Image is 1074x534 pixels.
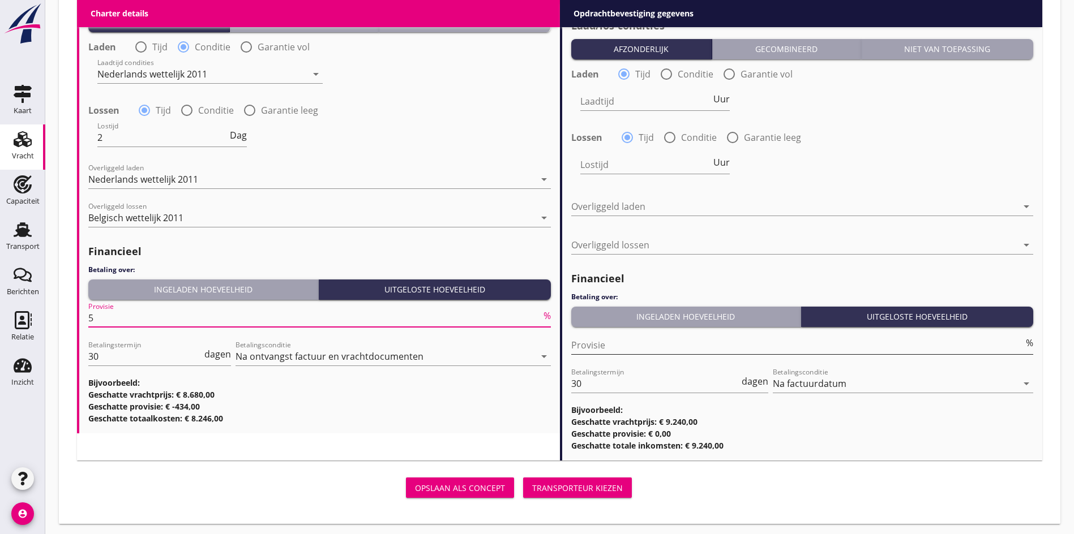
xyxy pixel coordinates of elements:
strong: Lossen [571,132,602,143]
button: Gecombineerd [712,39,861,59]
h4: Betaling over: [571,292,1034,302]
label: Garantie leeg [744,132,801,143]
i: arrow_drop_down [309,67,323,81]
button: Uitgeloste hoeveelheid [801,307,1033,327]
h3: Geschatte vrachtprijs: € 9.240,00 [571,416,1034,428]
i: arrow_drop_down [1020,238,1033,252]
i: arrow_drop_down [1020,200,1033,213]
div: Transporteur kiezen [532,482,623,494]
div: dagen [202,350,231,359]
div: Na factuurdatum [773,378,846,389]
img: logo-small.a267ee39.svg [2,3,43,45]
h2: Financieel [571,271,1034,286]
button: Niet van toepassing [861,39,1033,59]
input: Betalingstermijn [88,347,202,365]
label: Tijd [639,132,654,143]
input: Betalingstermijn [571,374,740,393]
h4: Betaling over: [88,265,551,275]
div: Relatie [11,333,34,341]
input: Laadtijd [580,92,711,110]
div: Afzonderlijk [93,16,225,28]
h3: Geschatte vrachtprijs: € 8.680,00 [88,389,551,401]
label: Conditie [198,105,234,116]
div: Ingeladen hoeveelheid [576,311,797,322]
label: Conditie [681,132,717,143]
div: Afzonderlijk [576,43,708,55]
h3: Geschatte provisie: € 0,00 [571,428,1034,440]
div: Transport [6,243,40,250]
div: Uitgeloste hoeveelheid [323,283,546,295]
h3: Geschatte provisie: € -434,00 [88,401,551,412]
h2: Financieel [88,244,551,259]
i: arrow_drop_down [537,173,551,186]
input: Provisie [88,309,541,327]
i: account_circle [11,502,34,525]
span: Uur [713,94,730,104]
strong: Laden [571,68,599,80]
span: Uur [713,158,730,167]
div: Gecombineerd [717,43,856,55]
input: Lostijd [580,156,711,174]
div: Na ontvangst factuur en vrachtdocumenten [236,351,423,361]
input: Provisie [571,336,1024,354]
div: Gecombineerd [234,16,374,28]
div: Berichten [7,288,39,295]
div: Inzicht [11,378,34,386]
button: Niet van toepassing [379,12,551,32]
label: Conditie [195,41,230,53]
h2: Laad/los-condities [571,18,1034,33]
h3: Geschatte totaalkosten: € 8.246,00 [88,412,551,424]
button: Opslaan als concept [406,477,514,498]
h3: Bijvoorbeeld: [571,404,1034,416]
div: Vracht [12,152,34,160]
div: Uitgeloste hoeveelheid [806,311,1029,322]
div: Opslaan als concept [415,482,505,494]
div: % [541,311,551,320]
div: dagen [739,377,768,386]
label: Garantie leeg [261,105,318,116]
i: arrow_drop_down [537,350,551,363]
button: Ingeladen hoeveelheid [571,307,802,327]
strong: Laden [88,41,116,53]
label: Garantie vol [741,68,793,80]
label: Tijd [156,105,171,116]
button: Uitgeloste hoeveelheid [319,279,551,300]
label: Tijd [152,41,168,53]
button: Afzonderlijk [571,39,713,59]
i: arrow_drop_down [537,211,551,225]
button: Afzonderlijk [88,12,230,32]
h3: Bijvoorbeeld: [88,377,551,389]
span: Dag [230,131,247,140]
i: arrow_drop_down [1020,377,1033,390]
div: Nederlands wettelijk 2011 [97,69,207,79]
input: Lostijd [97,128,228,147]
button: Gecombineerd [230,12,379,32]
button: Transporteur kiezen [523,477,632,498]
div: Capaciteit [6,197,40,205]
div: % [1024,338,1033,347]
h3: Geschatte totale inkomsten: € 9.240,00 [571,440,1034,451]
div: Nederlands wettelijk 2011 [88,174,198,184]
div: Niet van toepassing [383,16,546,28]
button: Ingeladen hoeveelheid [88,279,319,300]
strong: Lossen [88,105,119,116]
div: Kaart [14,107,32,114]
div: Niet van toepassing [866,43,1029,55]
div: Belgisch wettelijk 2011 [88,213,183,223]
div: Ingeladen hoeveelheid [93,283,314,295]
label: Garantie vol [258,41,310,53]
label: Conditie [678,68,713,80]
label: Tijd [635,68,651,80]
